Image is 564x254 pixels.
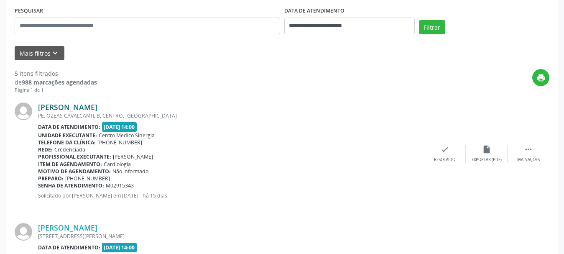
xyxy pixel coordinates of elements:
[434,157,455,163] div: Resolvido
[102,122,137,132] span: [DATE] 14:00
[38,146,53,153] b: Rede:
[38,139,96,146] b: Telefone da clínica:
[38,233,424,240] div: [STREET_ADDRESS][PERSON_NAME]
[15,78,97,87] div: de
[472,157,502,163] div: Exportar (PDF)
[38,175,64,182] b: Preparo:
[104,161,131,168] span: Cardiologia
[38,132,97,139] b: Unidade executante:
[15,5,43,18] label: PESQUISAR
[15,223,32,241] img: img
[65,175,110,182] span: [PHONE_NUMBER]
[284,5,345,18] label: DATA DE ATENDIMENTO
[22,78,97,86] strong: 988 marcações agendadas
[38,123,100,131] b: Data de atendimento:
[97,139,142,146] span: [PHONE_NUMBER]
[38,112,424,119] div: PE. OZEAS CAVALCANTI, B, CENTRO, [GEOGRAPHIC_DATA]
[482,145,491,154] i: insert_drive_file
[517,157,540,163] div: Mais ações
[112,168,148,175] span: Não informado
[419,20,445,34] button: Filtrar
[15,46,64,61] button: Mais filtroskeyboard_arrow_down
[106,182,134,189] span: M02915343
[102,243,137,252] span: [DATE] 14:00
[440,145,449,154] i: check
[38,153,111,160] b: Profissional executante:
[15,87,97,94] div: Página 1 de 1
[532,69,549,86] button: print
[38,182,104,189] b: Senha de atendimento:
[15,103,32,120] img: img
[99,132,155,139] span: Centro Medico Sinergia
[51,49,60,58] i: keyboard_arrow_down
[38,192,424,199] p: Solicitado por [PERSON_NAME] em [DATE] - há 15 dias
[54,146,85,153] span: Credenciada
[38,223,97,232] a: [PERSON_NAME]
[536,73,546,82] i: print
[38,161,102,168] b: Item de agendamento:
[15,69,97,78] div: 5 itens filtrados
[524,145,533,154] i: 
[113,153,153,160] span: [PERSON_NAME]
[38,168,111,175] b: Motivo de agendamento:
[38,103,97,112] a: [PERSON_NAME]
[38,244,100,251] b: Data de atendimento:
